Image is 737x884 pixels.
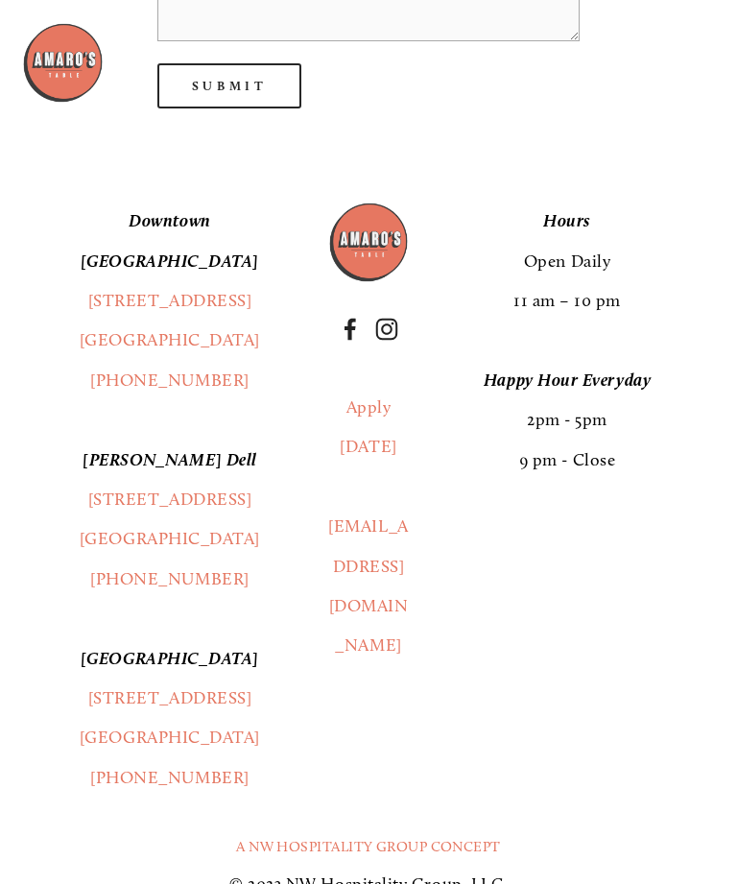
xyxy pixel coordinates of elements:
[90,767,250,788] a: [PHONE_NUMBER]
[441,361,693,480] p: 2pm - 5pm 9 pm - Close
[22,22,104,104] img: Amaro's Table
[236,838,501,855] a: A NW Hospitality Group Concept
[506,56,550,72] a: Gallery
[484,370,651,391] em: Happy Hour Everyday
[90,568,250,589] a: [PHONE_NUMBER]
[561,56,606,72] a: Reserve
[339,56,374,72] a: Menu
[90,370,250,391] a: [PHONE_NUMBER]
[81,648,259,669] em: [GEOGRAPHIC_DATA]
[88,489,252,510] a: [STREET_ADDRESS]
[617,56,662,72] a: Careers
[88,290,252,311] a: [STREET_ADDRESS]
[340,396,396,457] a: Apply [DATE]
[339,318,362,341] a: Facebook
[543,210,591,231] em: Hours
[441,202,693,321] p: Open Daily 11 am – 10 pm
[81,210,259,271] em: Downtown [GEOGRAPHIC_DATA]
[328,202,409,282] img: Amaros_Logo.png
[80,687,260,748] a: [STREET_ADDRESS][GEOGRAPHIC_DATA]
[80,528,260,549] a: [GEOGRAPHIC_DATA]
[80,329,260,350] a: [GEOGRAPHIC_DATA]
[465,56,493,72] a: Visit
[375,318,398,341] a: Instagram
[328,515,408,656] a: [EMAIL_ADDRESS][DOMAIN_NAME]
[386,56,454,72] a: Order Now
[83,449,257,470] em: [PERSON_NAME] Dell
